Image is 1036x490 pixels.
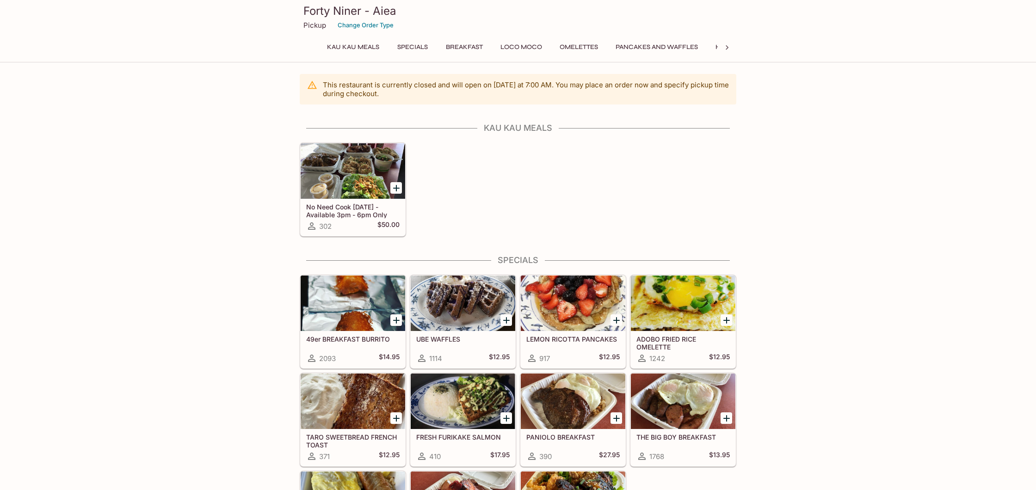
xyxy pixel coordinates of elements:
[526,433,620,441] h5: PANIOLO BREAKFAST
[416,335,510,343] h5: UBE WAFFLES
[301,143,405,199] div: No Need Cook Today - Available 3pm - 6pm Only
[495,41,547,54] button: Loco Moco
[631,276,735,331] div: ADOBO FRIED RICE OMELETTE
[379,353,400,364] h5: $14.95
[636,433,730,441] h5: THE BIG BOY BREAKFAST
[300,275,406,368] a: 49er BREAKFAST BURRITO2093$14.95
[721,412,732,424] button: Add THE BIG BOY BREAKFAST
[520,373,626,466] a: PANIOLO BREAKFAST390$27.95
[649,452,664,461] span: 1768
[416,433,510,441] h5: FRESH FURIKAKE SALMON
[411,374,515,429] div: FRESH FURIKAKE SALMON
[411,276,515,331] div: UBE WAFFLES
[610,412,622,424] button: Add PANIOLO BREAKFAST
[390,412,402,424] button: Add TARO SWEETBREAD FRENCH TOAST
[526,335,620,343] h5: LEMON RICOTTA PANCAKES
[610,314,622,326] button: Add LEMON RICOTTA PANCAKES
[306,433,400,448] h5: TARO SWEETBREAD FRENCH TOAST
[709,353,730,364] h5: $12.95
[300,123,736,133] h4: Kau Kau Meals
[322,41,384,54] button: Kau Kau Meals
[333,18,398,32] button: Change Order Type
[599,353,620,364] h5: $12.95
[300,255,736,265] h4: Specials
[610,41,703,54] button: Pancakes and Waffles
[500,412,512,424] button: Add FRESH FURIKAKE SALMON
[489,353,510,364] h5: $12.95
[441,41,488,54] button: Breakfast
[649,354,665,363] span: 1242
[500,314,512,326] button: Add UBE WAFFLES
[390,314,402,326] button: Add 49er BREAKFAST BURRITO
[555,41,603,54] button: Omelettes
[636,335,730,350] h5: ADOBO FRIED RICE OMELETTE
[429,452,441,461] span: 410
[306,203,400,218] h5: No Need Cook [DATE] - Available 3pm - 6pm Only
[521,276,625,331] div: LEMON RICOTTA PANCAKES
[390,182,402,194] button: Add No Need Cook Today - Available 3pm - 6pm Only
[631,374,735,429] div: THE BIG BOY BREAKFAST
[379,451,400,462] h5: $12.95
[410,275,516,368] a: UBE WAFFLES1114$12.95
[319,222,332,231] span: 302
[709,451,730,462] h5: $13.95
[710,41,825,54] button: Hawaiian Style French Toast
[630,275,736,368] a: ADOBO FRIED RICE OMELETTE1242$12.95
[323,80,729,98] p: This restaurant is currently closed and will open on [DATE] at 7:00 AM . You may place an order n...
[539,452,552,461] span: 390
[392,41,433,54] button: Specials
[301,276,405,331] div: 49er BREAKFAST BURRITO
[303,4,733,18] h3: Forty Niner - Aiea
[539,354,550,363] span: 917
[521,374,625,429] div: PANIOLO BREAKFAST
[490,451,510,462] h5: $17.95
[301,374,405,429] div: TARO SWEETBREAD FRENCH TOAST
[377,220,400,232] h5: $50.00
[410,373,516,466] a: FRESH FURIKAKE SALMON410$17.95
[319,354,336,363] span: 2093
[319,452,330,461] span: 371
[630,373,736,466] a: THE BIG BOY BREAKFAST1768$13.95
[300,143,406,236] a: No Need Cook [DATE] - Available 3pm - 6pm Only302$50.00
[429,354,442,363] span: 1114
[300,373,406,466] a: TARO SWEETBREAD FRENCH TOAST371$12.95
[306,335,400,343] h5: 49er BREAKFAST BURRITO
[520,275,626,368] a: LEMON RICOTTA PANCAKES917$12.95
[599,451,620,462] h5: $27.95
[721,314,732,326] button: Add ADOBO FRIED RICE OMELETTE
[303,21,326,30] p: Pickup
